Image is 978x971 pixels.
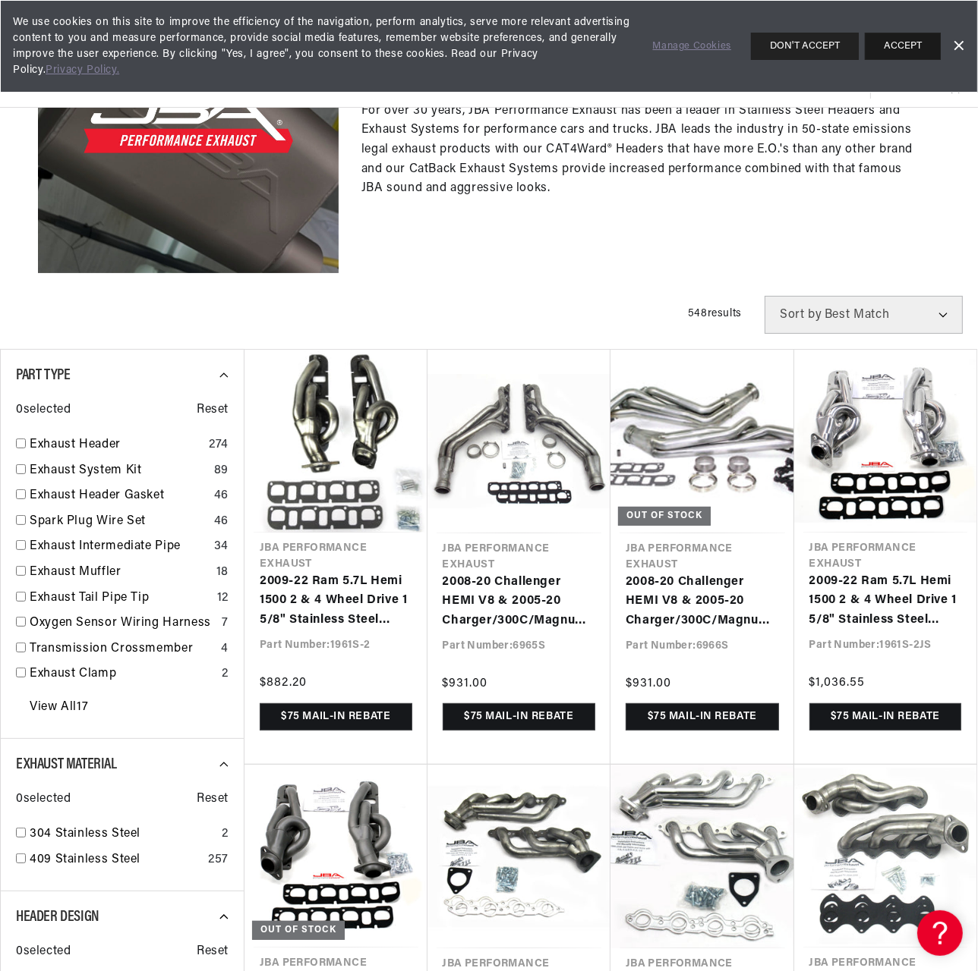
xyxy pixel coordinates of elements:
select: Sort by [765,296,963,334]
a: Exhaust System Kit [30,461,208,481]
a: Exhaust Intermediate Pipe [30,537,208,557]
div: 34 [214,537,229,557]
span: 0 selected [16,790,71,809]
a: Exhaust Tail Pipe Tip [30,589,211,608]
span: 0 selected [16,942,71,962]
a: Manage Cookies [653,39,731,55]
div: 257 [208,850,229,870]
a: 2008-20 Challenger HEMI V8 & 2005-20 Charger/300C/Magnum HEMI V8 1 7/8" Stainless Steel Long Tube... [626,573,779,631]
span: 0 selected [16,401,71,420]
span: 548 results [688,308,742,319]
span: Reset [197,401,229,420]
div: 12 [217,589,229,608]
a: Transmission Crossmember [30,639,215,659]
a: 409 Stainless Steel [30,850,202,870]
div: 4 [221,639,229,659]
a: Spark Plug Wire Set [30,512,208,532]
div: 274 [209,435,229,455]
p: For over 30 years, JBA Performance Exhaust has been a leader in Stainless Steel Headers and Exhau... [361,102,917,199]
span: Sort by [780,309,822,321]
div: 89 [214,461,229,481]
span: Reset [197,942,229,962]
a: Exhaust Header Gasket [30,486,208,506]
span: Reset [197,790,229,809]
span: Part Type [16,368,70,383]
a: Dismiss Banner [947,35,970,58]
div: 46 [214,486,229,506]
a: Exhaust Header [30,435,203,455]
div: 2 [222,665,229,684]
button: ACCEPT [865,33,941,60]
div: 2 [222,825,229,844]
a: 2009-22 Ram 5.7L Hemi 1500 2 & 4 Wheel Drive 1 5/8" Stainless Steel Shorty Header with Metallic C... [809,572,962,630]
a: 2008-20 Challenger HEMI V8 & 2005-20 Charger/300C/Magnum HEMI V8 1 3/4" Long Tube Stainless Steel... [443,573,596,631]
a: Exhaust Muffler [30,563,210,583]
button: DON'T ACCEPT [751,33,859,60]
span: Header Design [16,910,99,925]
span: Exhaust Material [16,757,117,772]
a: Oxygen Sensor Wiring Harness [30,614,216,633]
a: Privacy Policy. [46,64,119,76]
a: 304 Stainless Steel [30,825,216,844]
span: We use cookies on this site to improve the efficiency of the navigation, perform analytics, serve... [13,14,632,78]
a: View All 17 [30,698,88,718]
div: 18 [216,563,229,583]
a: 2009-22 Ram 5.7L Hemi 1500 2 & 4 Wheel Drive 1 5/8" Stainless Steel Shorty Header [260,572,412,630]
div: 46 [214,512,229,532]
a: Exhaust Clamp [30,665,216,684]
div: 7 [222,614,229,633]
